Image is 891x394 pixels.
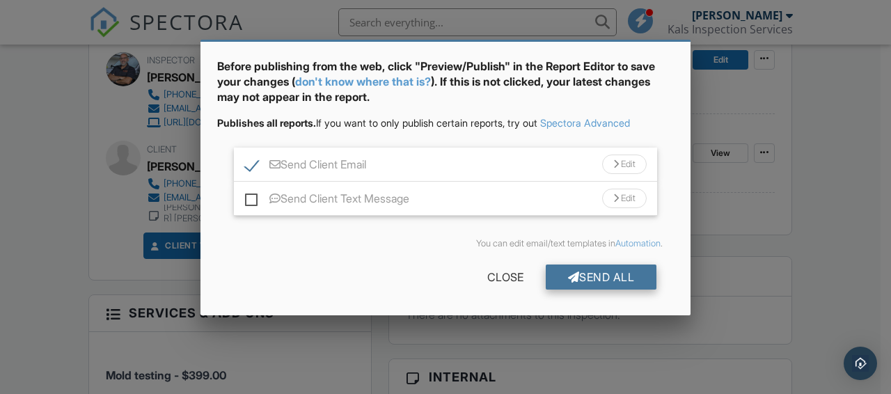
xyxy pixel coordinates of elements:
[245,192,409,210] label: Send Client Text Message
[245,158,366,175] label: Send Client Email
[465,265,546,290] div: Close
[615,238,661,249] a: Automation
[295,74,431,88] a: don't know where that is?
[217,58,674,116] div: Before publishing from the web, click "Preview/Publish" in the Report Editor to save your changes...
[546,265,657,290] div: Send All
[217,117,316,129] strong: Publishes all reports.
[540,117,630,129] a: Spectora Advanced
[844,347,877,380] div: Open Intercom Messenger
[723,12,865,45] div: Inspection updated!
[602,155,647,174] div: Edit
[217,117,537,129] span: If you want to only publish certain reports, try out
[228,238,663,249] div: You can edit email/text templates in .
[602,189,647,208] div: Edit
